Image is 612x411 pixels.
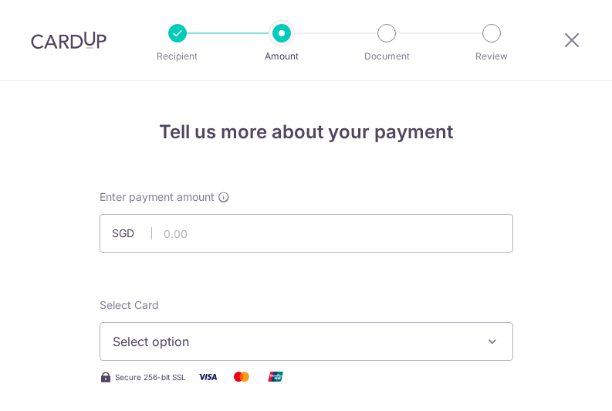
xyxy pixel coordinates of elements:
span: SGD [112,226,152,241]
button: Select option [100,322,513,361]
h4: Tell us more about your payment [100,118,513,146]
p: Document [343,49,430,64]
p: Review [448,49,535,64]
span: Select option [113,332,472,351]
iframe: Opens a widget where you can find more information [513,365,597,403]
span: Enter payment amount [100,189,215,205]
input: 0.00 [100,214,513,253]
p: Recipient [134,49,221,64]
span: Secure 256-bit SSL [115,371,186,383]
p: Amount [238,49,325,64]
img: CardUp [31,31,107,49]
img: Union Pay [260,367,291,386]
span: translation missing: en.payables.payment_networks.credit_card.summary.labels.select_card [100,298,159,311]
img: Mastercard [226,367,257,386]
img: Visa [192,367,223,386]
